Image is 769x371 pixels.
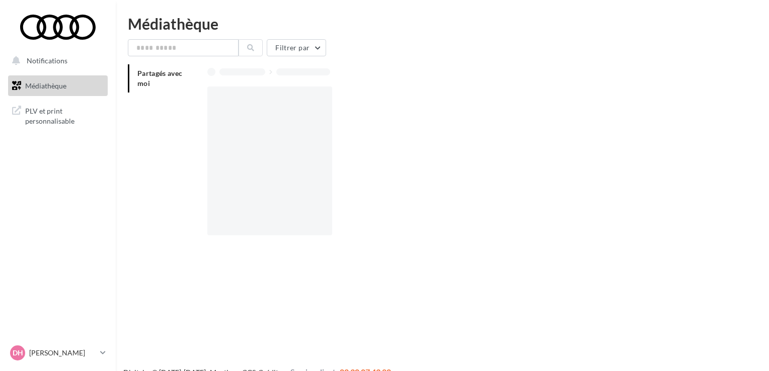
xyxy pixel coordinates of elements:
[29,348,96,358] p: [PERSON_NAME]
[8,343,108,362] a: DH [PERSON_NAME]
[25,104,104,126] span: PLV et print personnalisable
[27,56,67,65] span: Notifications
[25,81,66,90] span: Médiathèque
[13,348,23,358] span: DH
[6,50,106,71] button: Notifications
[267,39,326,56] button: Filtrer par
[6,75,110,97] a: Médiathèque
[137,69,183,87] span: Partagés avec moi
[128,16,757,31] div: Médiathèque
[6,100,110,130] a: PLV et print personnalisable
